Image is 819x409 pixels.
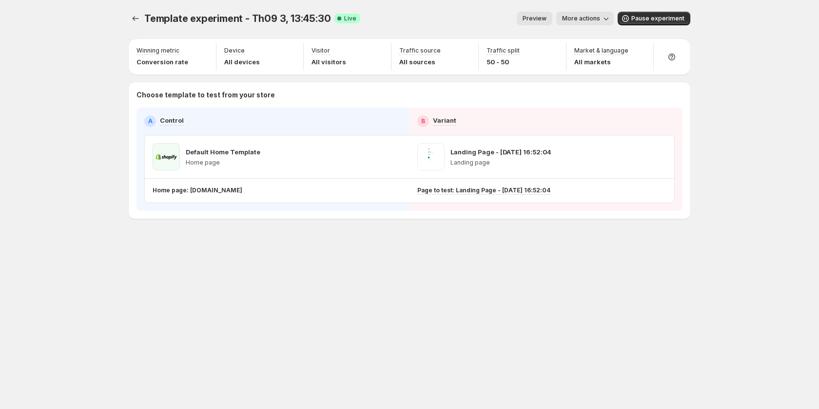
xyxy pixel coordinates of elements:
p: All visitors [312,57,346,67]
button: Preview [517,12,552,25]
button: More actions [556,12,614,25]
p: Choose template to test from your store [136,90,682,100]
span: Live [344,15,356,22]
span: Preview [523,15,546,22]
p: 50 - 50 [487,57,520,67]
span: Pause experiment [631,15,684,22]
p: Device [224,47,245,55]
p: Landing Page - [DATE] 16:52:04 [450,147,551,157]
h2: B [421,117,425,125]
p: Page to test: Landing Page - [DATE] 16:52:04 [417,186,550,194]
p: Visitor [312,47,330,55]
p: Winning metric [136,47,179,55]
p: Variant [433,115,456,125]
p: All devices [224,57,260,67]
p: Landing page [450,159,551,167]
p: Home page: [DOMAIN_NAME] [153,186,242,194]
p: Traffic source [399,47,441,55]
span: More actions [562,15,600,22]
button: Experiments [129,12,142,25]
span: Template experiment - Th09 3, 13:45:30 [144,13,331,24]
p: Control [160,115,184,125]
img: Landing Page - Aug 22, 16:52:04 [417,143,445,170]
h2: A [148,117,153,125]
p: Default Home Template [186,147,260,157]
p: Home page [186,159,260,167]
p: All sources [399,57,441,67]
p: Conversion rate [136,57,188,67]
p: Market & language [574,47,628,55]
p: Traffic split [487,47,520,55]
button: Pause experiment [618,12,690,25]
img: Default Home Template [153,143,180,170]
p: All markets [574,57,628,67]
